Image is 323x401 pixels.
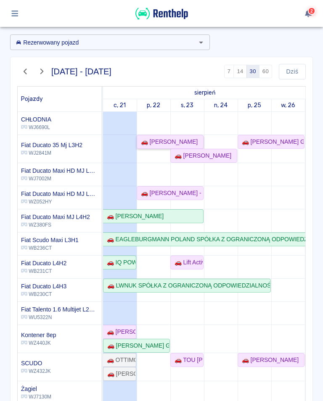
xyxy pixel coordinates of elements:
[138,189,203,198] div: 🚗 [PERSON_NAME] - [PERSON_NAME]
[21,166,98,175] h6: Fiat Ducato Maxi HD MJ L4H2
[21,339,56,347] p: WZ440JK
[103,327,135,336] div: 🚗 [PERSON_NAME]
[21,175,98,182] p: WJ7002M
[103,212,164,221] div: 🚗 [PERSON_NAME]
[246,65,259,78] button: 30 dni
[103,356,135,364] div: 🚗 OTTIMO APPS SPÓŁKA Z OGRANICZONĄ ODPOWIEDZIALNOŚCIĄ - [PERSON_NAME]
[171,356,203,364] div: 🚗 TOU [PERSON_NAME] - [PERSON_NAME]
[21,385,51,393] h6: Żagiel
[224,65,234,78] button: 7 dni
[21,359,51,367] h6: SCUDO
[21,314,98,321] p: WU5322N
[195,37,207,48] button: Otwórz
[212,99,230,111] a: 24 sierpnia 2025
[104,341,169,350] div: 🚗 [PERSON_NAME] GO - TRANS - [PERSON_NAME]
[103,258,135,267] div: 🚗 IQ POWER [PERSON_NAME] - [PERSON_NAME]
[246,99,263,111] a: 25 sierpnia 2025
[21,221,90,229] p: WZ380FS
[21,141,82,149] h6: Fiat Ducato 35 Mj L3H2
[238,137,304,146] div: 🚗 [PERSON_NAME] GASTRONOMY - [PERSON_NAME]
[21,190,98,198] h6: Fiat Ducato Maxi HD MJ L4H2
[21,213,90,221] h6: Fiat Ducato Maxi MJ L4H2
[51,66,111,77] h4: [DATE] - [DATE]
[104,281,270,290] div: 🚗 LWNUK SPÓŁKA Z OGRANICZONĄ ODPOWIEDZIALNOŚCIĄ - [PERSON_NAME]
[233,65,246,78] button: 14 dni
[310,9,314,13] span: 2
[21,331,56,339] h6: Kontener 8ep
[21,282,66,290] h6: Fiat Ducato L4H3
[21,393,51,401] p: WJ7130M
[21,267,66,275] p: WB231CT
[171,258,203,267] div: 🚗 Lift Active [PERSON_NAME] - [PERSON_NAME]
[21,244,79,252] p: WB236CT
[21,290,66,298] p: WB230CT
[179,99,196,111] a: 23 sierpnia 2025
[279,64,306,79] button: Dziś
[138,137,198,146] div: 🚗 [PERSON_NAME]
[171,151,231,160] div: 🚗 [PERSON_NAME]
[145,99,162,111] a: 22 sierpnia 2025
[21,198,98,206] p: WZ052HY
[21,149,82,157] p: WJ2841M
[21,236,79,244] h6: Fiat Scudo Maxi L3H1
[135,7,188,21] img: Renthelp logo
[111,99,128,111] a: 21 sierpnia 2025
[279,99,297,111] a: 26 sierpnia 2025
[104,369,135,378] div: 🚗 [PERSON_NAME]
[21,259,66,267] h6: Fiat Ducato L4H2
[21,367,51,375] p: WZ432JK
[13,37,193,47] input: Wyszukaj i wybierz pojazdy...
[21,124,51,131] p: WJ6690L
[238,356,299,364] div: 🚗 [PERSON_NAME]
[192,87,217,99] a: 21 sierpnia 2025
[300,6,317,21] button: 2
[21,95,43,103] span: Pojazdy
[21,115,51,124] h6: CHŁODNIA
[135,15,188,22] a: Renthelp logo
[259,65,272,78] button: 60 dni
[21,305,98,314] h6: Fiat Talento 1.6 Multijet L2H1 Base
